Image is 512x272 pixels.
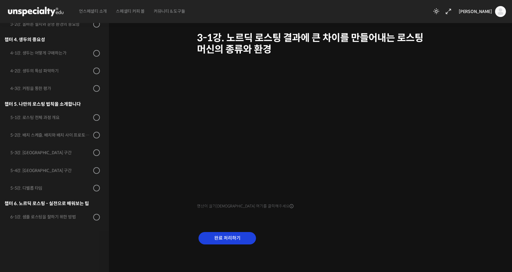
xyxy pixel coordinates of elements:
[10,167,91,174] div: 5-4강. [GEOGRAPHIC_DATA] 구간
[10,185,91,191] div: 5-5강. 디벨롭 타임
[10,21,91,28] div: 3-2강. 올바른 설치와 운영 환경의 중요성
[197,32,427,55] h1: 3-1강. 노르딕 로스팅 결과에 큰 차이를 만들어내는 로스팅 머신의 종류와 환경
[94,201,101,206] span: 설정
[10,85,91,92] div: 4-3강. 커핑을 통한 평가
[5,35,100,44] div: 챕터 4. 생두의 중요성
[10,214,91,220] div: 6-1강. 샘플 로스팅을 잘하기 위한 방법
[10,132,91,138] div: 5-2강. 배치 스케쥴, 배치와 배치 사이 프로토콜 & 투입 온도
[19,201,23,206] span: 홈
[199,232,256,244] input: 완료 처리하기
[10,50,91,56] div: 4-1강. 생두는 어떻게 구매하는가
[10,114,91,121] div: 5-1강. 로스팅 전체 과정 개요
[10,231,91,238] div: 6-2강. 실전 로스팅: 코스타리카 볼칸 아줄 카투라 내추럴
[2,192,40,207] a: 홈
[459,9,492,14] span: [PERSON_NAME]
[55,201,63,206] span: 대화
[5,199,100,207] div: 챕터 6. 노르딕 로스팅 - 실전으로 배워보는 팁
[40,192,78,207] a: 대화
[10,149,91,156] div: 5-3강. [GEOGRAPHIC_DATA] 구간
[5,100,100,108] div: 챕터 5. 나만의 로스팅 법칙을 소개합니다
[10,68,91,74] div: 4-2강. 생두의 특성 파악하기
[78,192,116,207] a: 설정
[197,204,294,209] span: 영상이 끊기[DEMOGRAPHIC_DATA] 여기를 클릭해주세요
